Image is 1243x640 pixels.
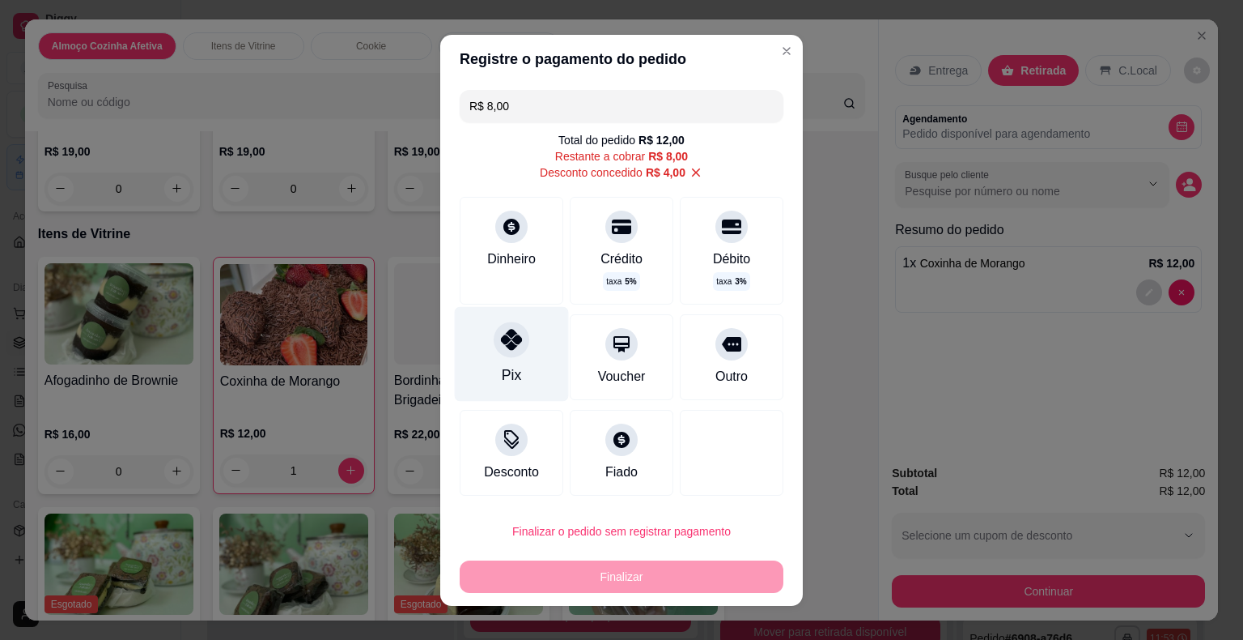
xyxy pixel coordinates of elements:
div: Total do pedido [558,132,685,148]
div: Outro [715,367,748,386]
div: Débito [713,250,750,269]
div: Desconto concedido [540,164,685,181]
div: Desconto [484,463,539,482]
span: 3 % [735,275,746,288]
button: Close [774,38,800,64]
p: taxa [606,275,636,288]
div: R$ 12,00 [638,132,685,148]
div: Fiado [605,463,638,482]
div: Pix [502,365,521,386]
span: 5 % [625,275,636,288]
div: R$ 4,00 [646,164,685,181]
div: Crédito [600,250,643,269]
div: Voucher [598,367,646,386]
button: Finalizar o pedido sem registrar pagamento [460,515,783,548]
p: taxa [716,275,746,288]
input: Ex.: hambúrguer de cordeiro [469,90,774,122]
div: Dinheiro [487,250,536,269]
div: Restante a cobrar [555,148,688,164]
header: Registre o pagamento do pedido [440,35,803,83]
div: R$ 8,00 [648,148,688,164]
